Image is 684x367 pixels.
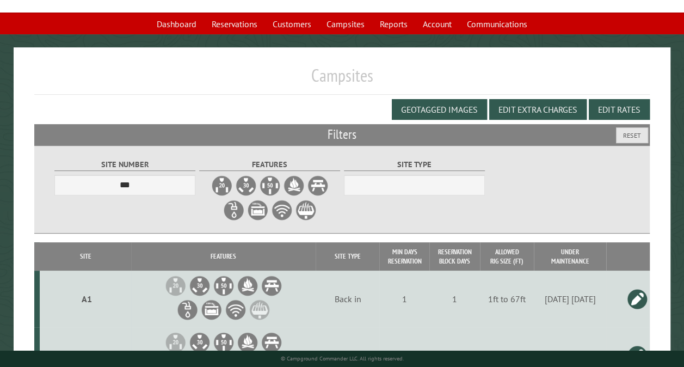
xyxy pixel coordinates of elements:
[535,350,604,361] div: [DATE] [DATE]
[626,345,648,366] a: Edit this campsite
[189,332,211,353] li: 30A Electrical Hookup
[307,175,329,197] label: Picnic Table
[34,124,650,145] h2: Filters
[432,293,478,304] div: 1
[373,14,414,34] a: Reports
[316,242,379,271] th: Site Type
[223,199,245,221] label: Water Hookup
[259,175,281,197] label: 50A Electrical Hookup
[205,14,264,34] a: Reservations
[283,175,305,197] label: Firepit
[589,99,650,120] button: Edit Rates
[213,332,235,353] li: 50A Electrical Hookup
[211,175,233,197] label: 20A Electrical Hookup
[213,275,235,297] li: 50A Electrical Hookup
[381,293,428,304] div: 1
[177,299,199,321] li: Water Hookup
[480,242,534,271] th: Allowed Rig Size (ft)
[482,350,532,361] div: 1ft to 46ft
[150,14,203,34] a: Dashboard
[344,158,485,171] label: Site Type
[44,350,130,361] div: A2
[534,242,606,271] th: Under Maintenance
[261,332,282,353] li: Picnic Table
[131,242,316,271] th: Features
[320,14,371,34] a: Campsites
[416,14,458,34] a: Account
[249,299,270,321] li: Grill
[40,242,131,271] th: Site
[392,99,487,120] button: Geotagged Images
[266,14,318,34] a: Customers
[482,293,532,304] div: 1ft to 67ft
[429,242,479,271] th: Reservation Block Days
[199,158,340,171] label: Features
[165,332,187,353] li: 20A Electrical Hookup
[44,293,130,304] div: A1
[271,199,293,221] label: WiFi Service
[34,65,650,95] h1: Campsites
[201,299,223,321] li: Sewer Hookup
[318,350,378,361] div: Back in
[535,293,604,304] div: [DATE] [DATE]
[318,293,378,304] div: Back in
[247,199,269,221] label: Sewer Hookup
[237,332,258,353] li: Firepit
[281,355,404,362] small: © Campground Commander LLC. All rights reserved.
[626,288,648,310] a: Edit this campsite
[616,127,648,143] button: Reset
[225,299,247,321] li: WiFi Service
[189,275,211,297] li: 30A Electrical Hookup
[381,350,428,361] div: 1
[235,175,257,197] label: 30A Electrical Hookup
[237,275,258,297] li: Firepit
[489,99,587,120] button: Edit Extra Charges
[379,242,429,271] th: Min Days Reservation
[54,158,195,171] label: Site Number
[261,275,282,297] li: Picnic Table
[295,199,317,221] label: Grill
[432,350,478,361] div: 1
[460,14,534,34] a: Communications
[165,275,187,297] li: 20A Electrical Hookup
